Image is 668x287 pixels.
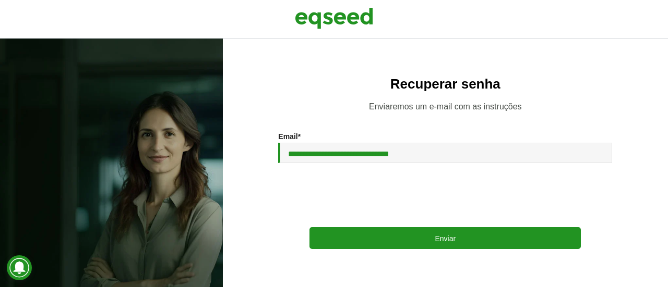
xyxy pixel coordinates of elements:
[244,77,647,92] h2: Recuperar senha
[295,5,373,31] img: EqSeed Logo
[309,227,581,249] button: Enviar
[278,133,301,140] label: Email
[298,132,301,141] span: Este campo é obrigatório.
[244,102,647,111] p: Enviaremos um e-mail com as instruções
[366,173,524,214] iframe: reCAPTCHA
